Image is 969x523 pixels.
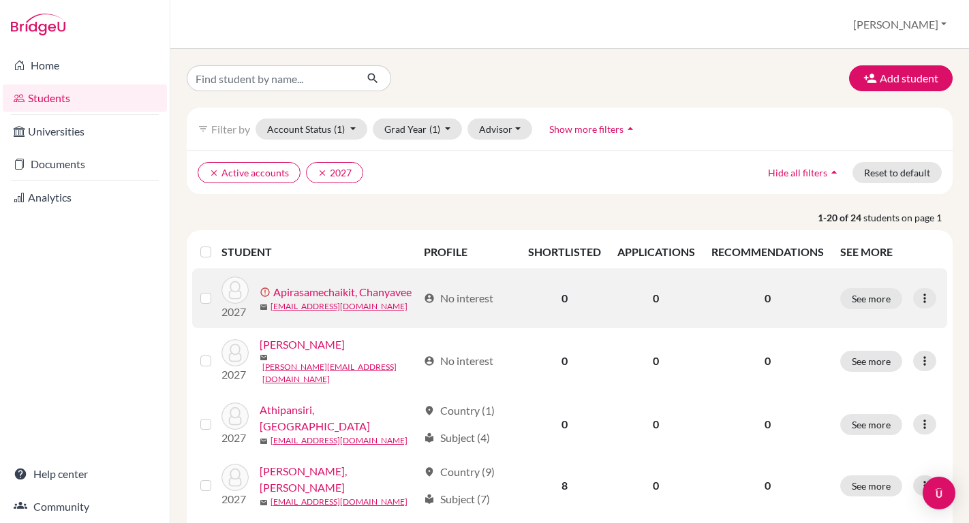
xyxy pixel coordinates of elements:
[424,405,435,416] span: location_on
[262,361,418,385] a: [PERSON_NAME][EMAIL_ADDRESS][DOMAIN_NAME]
[923,477,955,509] div: Open Intercom Messenger
[520,328,609,394] td: 0
[624,122,637,136] i: arrow_drop_up
[221,276,249,304] img: Apirasamechaikit, Chanyavee
[3,184,167,211] a: Analytics
[198,123,209,134] i: filter_list
[609,328,703,394] td: 0
[3,52,167,79] a: Home
[818,210,863,225] strong: 1-20 of 24
[11,14,65,35] img: Bridge-U
[221,430,249,446] p: 2027
[187,65,356,91] input: Find student by name...
[424,430,490,446] div: Subject (4)
[3,460,167,488] a: Help center
[3,493,167,520] a: Community
[318,168,327,178] i: clear
[271,496,407,508] a: [EMAIL_ADDRESS][DOMAIN_NAME]
[424,494,435,505] span: local_library
[424,432,435,443] span: local_library
[221,366,249,383] p: 2027
[840,351,902,372] button: See more
[424,491,490,507] div: Subject (7)
[424,353,493,369] div: No interest
[221,339,249,366] img: Aree, Smith
[260,287,273,298] span: error_outline
[711,416,824,432] p: 0
[840,475,902,496] button: See more
[424,293,435,304] span: account_circle
[609,455,703,516] td: 0
[840,414,902,435] button: See more
[221,236,416,268] th: STUDENT
[221,402,249,430] img: Athipansiri, Passarawan
[271,434,407,447] a: [EMAIL_ADDRESS][DOMAIN_NAME]
[273,284,412,300] a: Apirasamechaikit, Chanyavee
[260,336,345,353] a: [PERSON_NAME]
[260,463,418,496] a: [PERSON_NAME], [PERSON_NAME]
[3,84,167,112] a: Students
[703,236,832,268] th: RECOMMENDATIONS
[609,268,703,328] td: 0
[711,477,824,494] p: 0
[271,300,407,313] a: [EMAIL_ADDRESS][DOMAIN_NAME]
[424,466,435,477] span: location_on
[221,304,249,320] p: 2027
[424,355,435,366] span: account_circle
[209,168,219,178] i: clear
[260,303,268,311] span: mail
[221,464,249,491] img: Carolino Ubungen, Aleyna Chrizui
[260,437,268,445] span: mail
[260,498,268,507] span: mail
[373,118,463,140] button: Grad Year(1)
[852,162,942,183] button: Reset to default
[429,123,440,135] span: (1)
[847,12,953,37] button: [PERSON_NAME]
[520,455,609,516] td: 8
[827,165,841,179] i: arrow_drop_up
[538,118,649,140] button: Show more filtersarrow_drop_up
[840,288,902,309] button: See more
[520,236,609,268] th: SHORTLISTED
[260,402,418,434] a: Athipansiri, [GEOGRAPHIC_DATA]
[711,353,824,369] p: 0
[424,290,493,306] div: No interest
[520,394,609,455] td: 0
[3,150,167,178] a: Documents
[756,162,852,183] button: Hide all filtersarrow_drop_up
[768,167,827,178] span: Hide all filters
[832,236,947,268] th: SEE MORE
[609,236,703,268] th: APPLICATIONS
[849,65,953,91] button: Add student
[863,210,953,225] span: students on page 1
[211,123,250,136] span: Filter by
[306,162,363,183] button: clear2027
[198,162,301,183] button: clearActive accounts
[256,118,367,140] button: Account Status(1)
[424,464,495,480] div: Country (9)
[549,123,624,135] span: Show more filters
[467,118,532,140] button: Advisor
[221,491,249,507] p: 2027
[520,268,609,328] td: 0
[416,236,520,268] th: PROFILE
[3,118,167,145] a: Universities
[424,402,495,419] div: Country (1)
[334,123,345,135] span: (1)
[609,394,703,455] td: 0
[260,353,268,362] span: mail
[711,290,824,306] p: 0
